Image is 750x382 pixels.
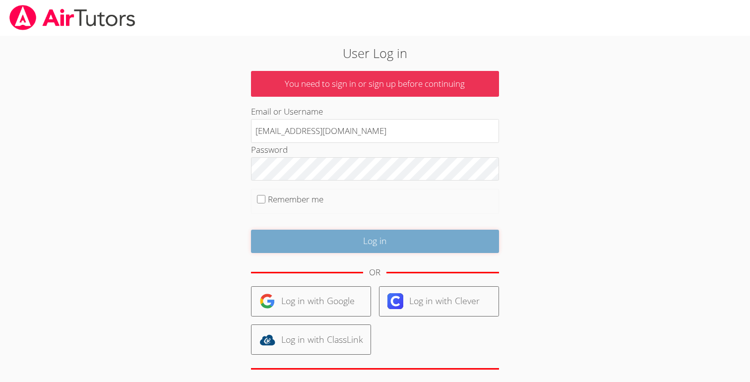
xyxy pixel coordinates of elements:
[8,5,136,30] img: airtutors_banner-c4298cdbf04f3fff15de1276eac7730deb9818008684d7c2e4769d2f7ddbe033.png
[251,71,499,97] p: You need to sign in or sign up before continuing
[173,44,577,63] h2: User Log in
[387,293,403,309] img: clever-logo-6eab21bc6e7a338710f1a6ff85c0baf02591cd810cc4098c63d3a4b26e2feb20.svg
[251,230,499,253] input: Log in
[251,324,371,355] a: Log in with ClassLink
[251,144,288,155] label: Password
[369,265,380,280] div: OR
[259,293,275,309] img: google-logo-50288ca7cdecda66e5e0955fdab243c47b7ad437acaf1139b6f446037453330a.svg
[251,286,371,317] a: Log in with Google
[259,332,275,348] img: classlink-logo-d6bb404cc1216ec64c9a2012d9dc4662098be43eaf13dc465df04b49fa7ab582.svg
[268,193,323,205] label: Remember me
[379,286,499,317] a: Log in with Clever
[251,106,323,117] label: Email or Username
